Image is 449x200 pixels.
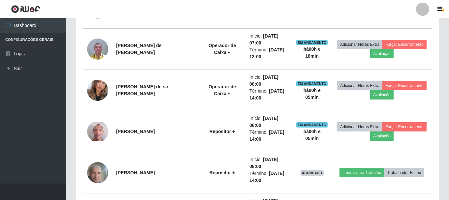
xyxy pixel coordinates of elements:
[249,115,288,129] li: Início:
[370,131,394,141] button: Avaliação
[296,81,328,86] span: EM ANDAMENTO
[249,74,278,87] time: [DATE] 08:00
[301,170,324,176] span: AGENDADO
[87,158,108,186] img: 1739908556954.jpeg
[249,156,288,170] li: Início:
[382,81,427,90] button: Forçar Encerramento
[337,81,382,90] button: Adicionar Horas Extra
[249,33,278,45] time: [DATE] 07:00
[208,84,236,96] strong: Operador de Caixa +
[116,43,162,55] strong: [PERSON_NAME] de [PERSON_NAME]
[337,122,382,131] button: Adicionar Horas Extra
[370,90,394,100] button: Avaliação
[249,129,288,143] li: Término:
[296,122,328,128] span: EM ANDAMENTO
[11,5,40,13] img: CoreUI Logo
[116,170,155,175] strong: [PERSON_NAME]
[249,116,278,128] time: [DATE] 08:00
[382,122,427,131] button: Forçar Encerramento
[304,88,321,100] strong: há 00 h e 05 min
[370,49,394,58] button: Avaliação
[116,129,155,134] strong: [PERSON_NAME]
[339,168,384,177] button: Liberar para Trabalho
[249,33,288,46] li: Início:
[87,122,108,141] img: 1701787542098.jpeg
[382,40,427,49] button: Forçar Encerramento
[209,129,235,134] strong: Repositor +
[87,71,108,109] img: 1743766773792.jpeg
[87,35,108,63] img: 1734563088725.jpeg
[296,40,328,45] span: EM ANDAMENTO
[304,46,321,59] strong: há 00 h e 18 min
[249,74,288,88] li: Início:
[208,43,236,55] strong: Operador de Caixa +
[209,170,235,175] strong: Repositor +
[116,84,168,96] strong: [PERSON_NAME] de sa [PERSON_NAME]
[337,40,382,49] button: Adicionar Horas Extra
[249,157,278,169] time: [DATE] 08:00
[249,46,288,60] li: Término:
[249,170,288,184] li: Término:
[249,88,288,101] li: Término:
[384,168,424,177] button: Trabalhador Faltou
[304,129,321,141] strong: há 00 h e 05 min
